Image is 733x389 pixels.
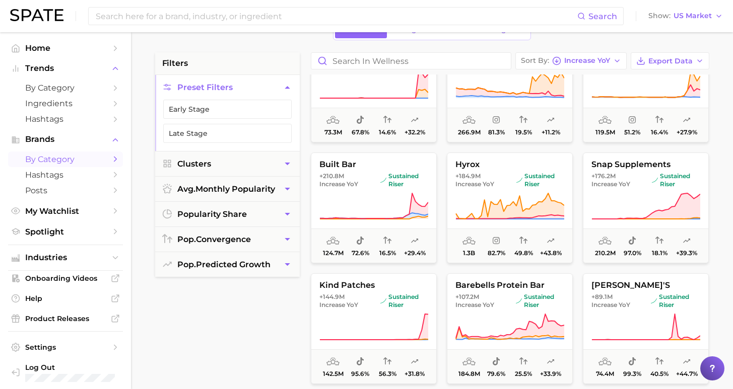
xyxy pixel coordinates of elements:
span: sustained riser [380,293,428,309]
span: Clusters [177,159,211,169]
span: +89.1m [591,293,613,300]
button: Brands [8,132,123,147]
button: pop.convergence [155,227,300,252]
span: 74.4m [596,370,614,377]
span: +32.2% [404,129,425,136]
span: popularity share: Instagram [628,114,636,126]
span: 72.6% [351,250,369,257]
span: sustained riser [380,172,428,188]
span: Show [648,13,671,19]
span: +210.8m [319,172,344,180]
span: hyrox [447,160,572,169]
span: sustained riser [515,293,564,309]
img: sustained riser [515,298,521,304]
span: sustained riser [652,172,700,188]
span: 266.9m [457,129,480,136]
span: [PERSON_NAME]'s [583,281,708,290]
span: sustained riser [650,293,700,309]
button: snap supplements+176.2m Increase YoYsustained risersustained riser210.2m97.0%18.1%+39.3% [583,152,709,263]
span: 56.3% [378,370,396,377]
span: kind patches [311,281,436,290]
span: Posts [25,186,106,195]
span: My Watchlist [25,206,106,216]
a: Posts [8,183,123,198]
span: +29.4% [404,250,425,257]
span: +43.8% [540,250,561,257]
button: built bar+210.8m Increase YoYsustained risersustained riser124.7m72.6%16.5%+29.4% [311,152,437,263]
span: 124.7m [322,250,343,257]
span: popularity convergence: Very Low Convergence [383,235,391,247]
span: 81.3% [488,129,504,136]
button: Export Data [631,52,709,69]
abbr: popularity index [177,260,196,269]
span: filters [162,57,188,69]
button: avg.monthly popularity [155,177,300,201]
span: popularity predicted growth: Uncertain [411,235,419,247]
a: by Category [8,151,123,167]
span: +144.9m [319,293,345,300]
span: popularity predicted growth: Uncertain [411,114,419,126]
span: popularity convergence: Very Low Convergence [655,235,663,247]
button: [PERSON_NAME]'s+89.1m Increase YoYsustained risersustained riser74.4m99.3%40.5%+44.7% [583,273,709,384]
span: popularity convergence: Very Low Convergence [655,114,663,126]
span: popularity predicted growth: Uncertain [683,114,691,126]
button: Trends [8,61,123,76]
span: Search [588,12,617,21]
span: monthly popularity [177,184,275,194]
span: average monthly popularity: Very High Popularity [598,235,612,247]
span: popularity convergence: Low Convergence [519,356,527,368]
span: popularity predicted growth: Uncertain [547,114,555,126]
span: Trends [25,64,106,73]
span: Increase YoY [319,301,358,309]
span: 184.8m [458,370,480,377]
span: popularity share [177,209,247,219]
img: sustained riser [650,298,656,304]
span: average monthly popularity: Very High Popularity [598,114,612,126]
span: 18.1% [651,250,667,257]
button: barebells protein bar+107.2m Increase YoYsustained risersustained riser184.8m79.6%25.5%+33.9% [447,273,573,384]
span: popularity share: TikTok [356,356,364,368]
a: Settings [8,340,123,355]
button: popularity share [155,202,300,226]
span: +39.3% [676,250,697,257]
span: popularity share: TikTok [628,235,636,247]
span: 40.5% [650,370,669,377]
span: US Market [674,13,712,19]
span: +31.8% [405,370,425,377]
span: 16.5% [379,250,395,257]
span: popularity predicted growth: Uncertain [411,356,419,368]
span: Industries [25,253,106,262]
button: gnc+211.5m Increase YoYsustained risersustained riser266.9m81.3%19.5%+11.2% [447,32,573,142]
span: average monthly popularity: Very High Popularity [326,356,340,368]
span: 119.5m [595,129,615,136]
span: Settings [25,343,106,352]
a: Spotlight [8,224,123,240]
span: 49.8% [514,250,532,257]
span: convergence [177,235,251,244]
span: 67.8% [351,129,369,136]
input: Search in wellness [311,53,511,69]
span: Log Out [25,363,115,372]
span: Hashtags [25,170,106,180]
span: 95.6% [351,370,369,377]
button: c4 energy+219.6m Increase YoYrising starrising star73.3m67.8%14.6%+32.2% [311,32,437,142]
img: SPATE [10,9,63,21]
span: Onboarding Videos [25,274,106,283]
a: Hashtags [8,167,123,183]
a: Product Releases [8,311,123,326]
img: sustained riser [380,298,386,304]
span: popularity predicted growth: Very Likely [683,235,691,247]
span: popularity share: Instagram [492,235,500,247]
a: Log out. Currently logged in with e-mail alyssa@spate.nyc. [8,360,123,385]
span: Preset Filters [177,83,233,92]
span: Ingredients [25,99,106,108]
button: kind patches+144.9m Increase YoYsustained risersustained riser142.5m95.6%56.3%+31.8% [311,273,437,384]
span: popularity convergence: Medium Convergence [383,356,391,368]
span: +33.9% [540,370,561,377]
span: Spotlight [25,227,106,237]
a: My Watchlist [8,203,123,219]
span: popularity share: TikTok [492,356,500,368]
button: pop.predicted growth [155,252,300,277]
span: 210.2m [594,250,615,257]
a: Hashtags [8,111,123,127]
